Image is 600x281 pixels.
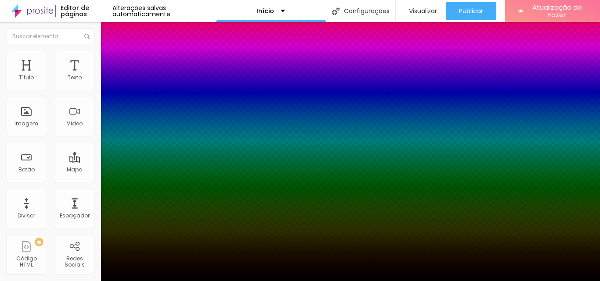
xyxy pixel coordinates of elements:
font: Alterações salvas automaticamente [112,4,170,18]
font: Visualizar [409,7,437,15]
font: Código HTML [16,255,37,268]
font: Redes Sociais [65,255,85,268]
button: Publicar [446,2,496,20]
font: Início [257,7,274,15]
font: Espaçador [60,212,90,219]
font: Atualização do Fazer [532,3,582,19]
font: Editor de páginas [61,4,89,18]
font: Divisor [18,212,35,219]
font: Imagem [14,120,38,127]
font: Vídeo [67,120,83,127]
font: Título [19,74,34,81]
img: Ícone [84,34,90,39]
font: Publicar [459,7,483,15]
input: Buscar elemento [7,28,94,44]
font: Botão [18,166,35,173]
img: Ícone [332,7,340,15]
button: Visualizar [396,2,446,20]
font: Mapa [67,166,83,173]
font: Texto [68,74,82,81]
font: Configurações [344,7,390,15]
